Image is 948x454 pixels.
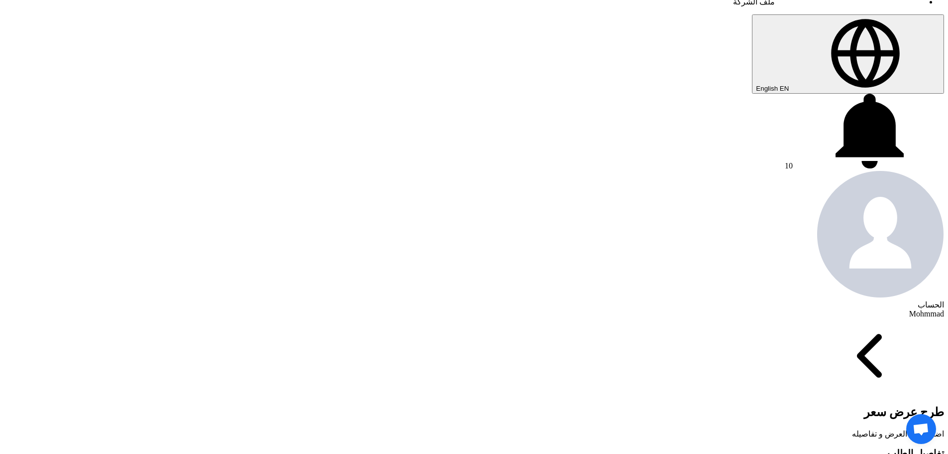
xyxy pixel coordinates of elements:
[4,300,944,309] div: الحساب
[906,414,936,444] a: دردشة مفتوحة
[752,14,944,94] button: English EN
[4,309,944,318] div: Mohmmad
[785,161,793,170] span: 10
[780,85,789,92] span: EN
[756,85,778,92] span: English
[4,405,944,419] h2: طرح عرض سعر
[817,170,944,298] img: profile_test.png
[4,429,944,439] div: اضف قيمه العرض و تفاصيله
